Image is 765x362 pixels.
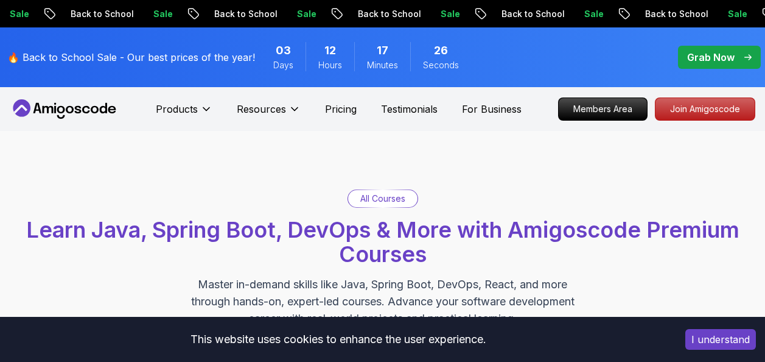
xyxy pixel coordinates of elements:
p: Sale [430,8,469,20]
span: 12 Hours [324,42,336,59]
span: Seconds [423,59,459,71]
button: Accept cookies [685,329,756,350]
span: 3 Days [276,42,291,59]
p: Sale [142,8,181,20]
a: Testimonials [381,102,438,116]
button: Resources [237,102,301,126]
p: All Courses [360,193,405,205]
button: Products [156,102,212,126]
span: Minutes [367,59,398,71]
p: Grab Now [687,50,735,65]
p: Back to School [60,8,142,20]
p: Sale [286,8,325,20]
a: Join Amigoscode [655,98,755,121]
p: Back to School [347,8,430,20]
span: Hours [318,59,342,71]
span: Learn Java, Spring Boot, DevOps & More with Amigoscode Premium Courses [26,216,739,268]
a: Pricing [325,102,357,116]
a: Members Area [558,98,648,121]
p: Back to School [203,8,286,20]
span: 26 Seconds [434,42,448,59]
div: This website uses cookies to enhance the user experience. [9,326,667,353]
p: 🔥 Back to School Sale - Our best prices of the year! [7,50,255,65]
p: Members Area [559,98,647,120]
p: Back to School [491,8,573,20]
span: 17 Minutes [377,42,388,59]
p: Master in-demand skills like Java, Spring Boot, DevOps, React, and more through hands-on, expert-... [178,276,587,327]
p: Join Amigoscode [655,98,755,120]
p: Products [156,102,198,116]
p: Sale [717,8,756,20]
a: For Business [462,102,522,116]
p: Back to School [634,8,717,20]
p: Resources [237,102,286,116]
p: Sale [573,8,612,20]
span: Days [273,59,293,71]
